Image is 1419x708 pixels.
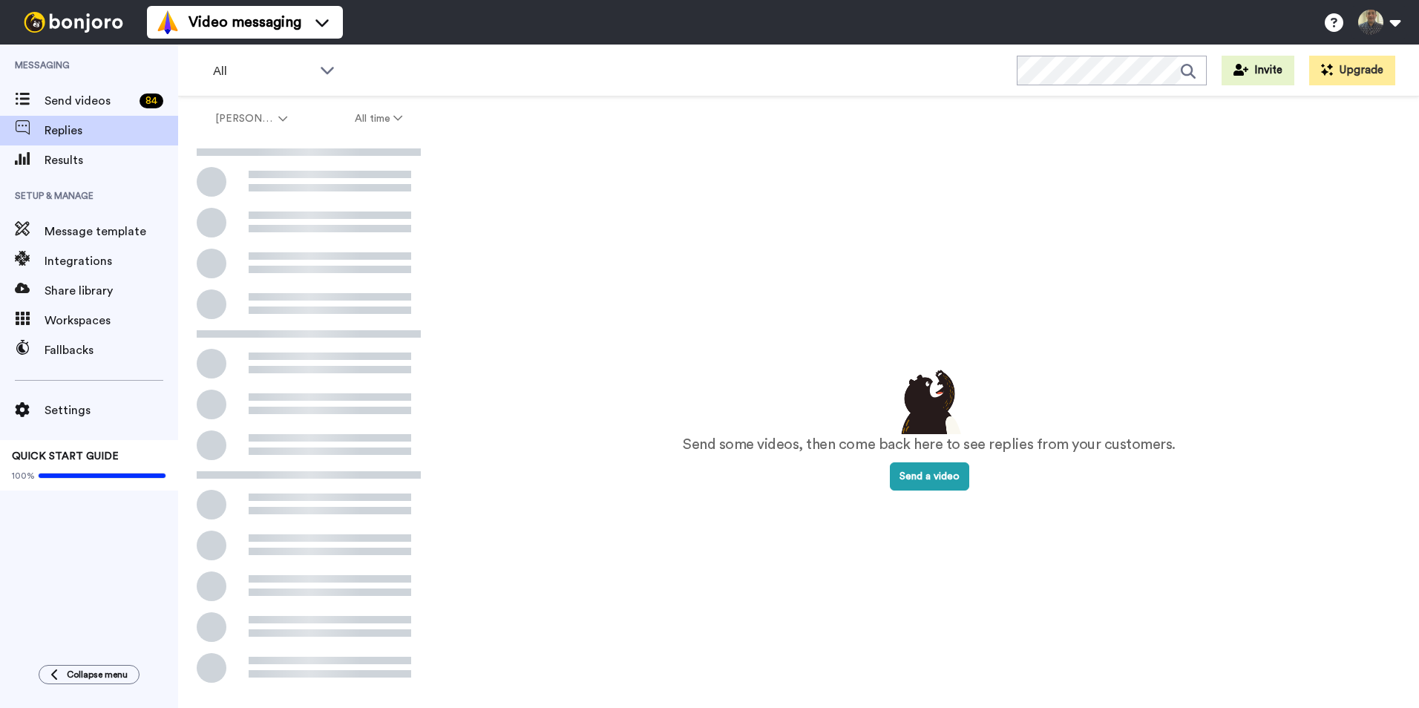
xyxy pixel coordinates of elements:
span: Integrations [45,252,178,270]
a: Send a video [890,471,969,482]
span: QUICK START GUIDE [12,451,119,462]
span: Collapse menu [67,669,128,681]
span: Share library [45,282,178,300]
button: Send a video [890,462,969,491]
button: Collapse menu [39,665,140,684]
button: Invite [1222,56,1294,85]
button: All time [321,105,437,132]
span: Send videos [45,92,134,110]
span: Workspaces [45,312,178,330]
span: Results [45,151,178,169]
span: [PERSON_NAME] [215,111,275,126]
button: Upgrade [1309,56,1395,85]
span: Settings [45,401,178,419]
span: Replies [45,122,178,140]
span: Message template [45,223,178,240]
span: 100% [12,470,35,482]
button: [PERSON_NAME] [181,105,321,132]
span: Fallbacks [45,341,178,359]
p: Send some videos, then come back here to see replies from your customers. [683,434,1176,456]
div: 84 [140,94,163,108]
span: Video messaging [189,12,301,33]
img: results-emptystates.png [892,366,966,434]
span: All [213,62,312,80]
img: bj-logo-header-white.svg [18,12,129,33]
img: vm-color.svg [156,10,180,34]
